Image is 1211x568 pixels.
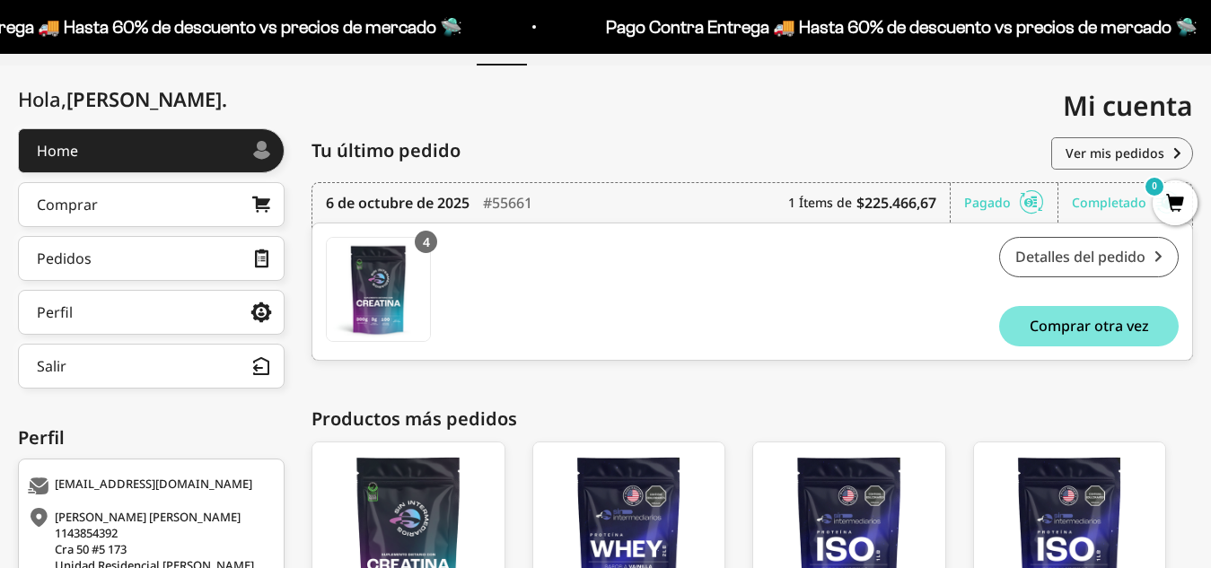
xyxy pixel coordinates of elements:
[37,197,98,212] div: Comprar
[18,88,227,110] div: Hola,
[326,237,431,342] a: Creatina Monohidrato - 300g
[222,85,227,112] span: .
[28,477,270,495] div: [EMAIL_ADDRESS][DOMAIN_NAME]
[788,183,951,223] div: 1 Ítems de
[18,424,285,451] div: Perfil
[964,183,1058,223] div: Pagado
[856,192,936,214] b: $225.466,67
[37,359,66,373] div: Salir
[604,13,1196,41] p: Pago Contra Entrega 🚚 Hasta 60% de descuento vs precios de mercado 🛸
[326,192,469,214] time: 6 de octubre de 2025
[18,290,285,335] a: Perfil
[1153,195,1198,214] a: 0
[18,236,285,281] a: Pedidos
[18,182,285,227] a: Comprar
[66,85,227,112] span: [PERSON_NAME]
[18,344,285,389] button: Salir
[37,251,92,266] div: Pedidos
[312,137,461,164] span: Tu último pedido
[999,306,1179,346] button: Comprar otra vez
[312,406,1193,433] div: Productos más pedidos
[1051,137,1193,170] a: Ver mis pedidos
[1030,319,1149,333] span: Comprar otra vez
[483,183,532,223] div: #55661
[1072,183,1179,223] div: Completado
[999,237,1179,277] a: Detalles del pedido
[327,238,430,341] img: Translation missing: es.Creatina Monohidrato - 300g
[1144,176,1165,197] mark: 0
[18,128,285,173] a: Home
[37,144,78,158] div: Home
[1063,87,1193,124] span: Mi cuenta
[37,305,73,319] div: Perfil
[415,231,437,253] div: 4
